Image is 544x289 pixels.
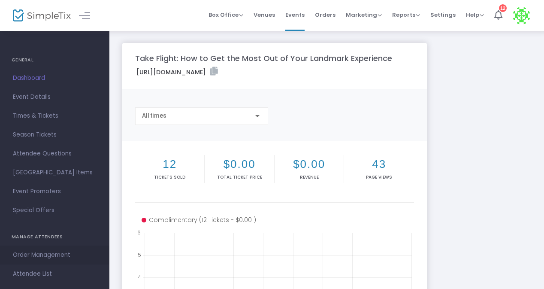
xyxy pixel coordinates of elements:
[209,11,243,19] span: Box Office
[206,174,272,180] p: Total Ticket Price
[137,158,202,171] h2: 12
[346,174,412,180] p: Page Views
[206,158,272,171] h2: $0.00
[13,249,97,261] span: Order Management
[13,73,97,84] span: Dashboard
[499,4,507,12] div: 12
[13,167,97,178] span: [GEOGRAPHIC_DATA] Items
[136,67,218,77] label: [URL][DOMAIN_NAME]
[12,52,98,69] h4: GENERAL
[13,186,97,197] span: Event Promoters
[254,4,275,26] span: Venues
[466,11,484,19] span: Help
[430,4,456,26] span: Settings
[392,11,420,19] span: Reports
[138,251,141,259] text: 5
[315,4,335,26] span: Orders
[13,129,97,140] span: Season Tickets
[138,274,141,281] text: 4
[135,52,392,64] m-panel-title: Take Flight: How to Get the Most Out of Your Landmark Experience
[13,205,97,216] span: Special Offers
[276,158,342,171] h2: $0.00
[346,11,382,19] span: Marketing
[142,112,166,119] span: All times
[285,4,305,26] span: Events
[13,110,97,122] span: Times & Tickets
[13,148,97,159] span: Attendee Questions
[12,228,98,246] h4: MANAGE ATTENDEES
[346,158,412,171] h2: 43
[137,174,202,180] p: Tickets sold
[276,174,342,180] p: Revenue
[137,229,141,236] text: 6
[13,268,97,280] span: Attendee List
[13,91,97,103] span: Event Details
